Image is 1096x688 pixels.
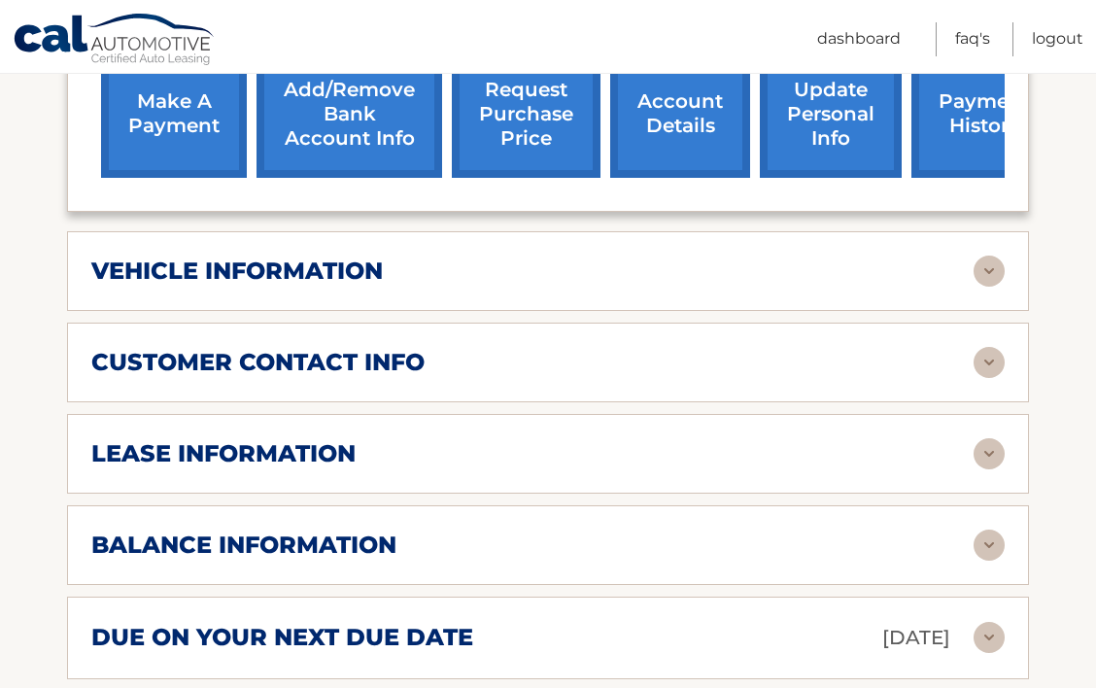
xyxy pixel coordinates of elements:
[974,530,1005,561] img: accordion-rest.svg
[911,51,1057,178] a: payment history
[974,256,1005,287] img: accordion-rest.svg
[974,622,1005,653] img: accordion-rest.svg
[974,438,1005,469] img: accordion-rest.svg
[257,51,442,178] a: Add/Remove bank account info
[452,51,600,178] a: request purchase price
[91,257,383,286] h2: vehicle information
[91,531,396,560] h2: balance information
[91,348,425,377] h2: customer contact info
[882,621,950,655] p: [DATE]
[91,623,473,652] h2: due on your next due date
[91,439,356,468] h2: lease information
[760,51,902,178] a: update personal info
[955,22,990,56] a: FAQ's
[13,13,217,69] a: Cal Automotive
[101,51,247,178] a: make a payment
[974,347,1005,378] img: accordion-rest.svg
[1032,22,1083,56] a: Logout
[610,51,750,178] a: account details
[817,22,901,56] a: Dashboard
